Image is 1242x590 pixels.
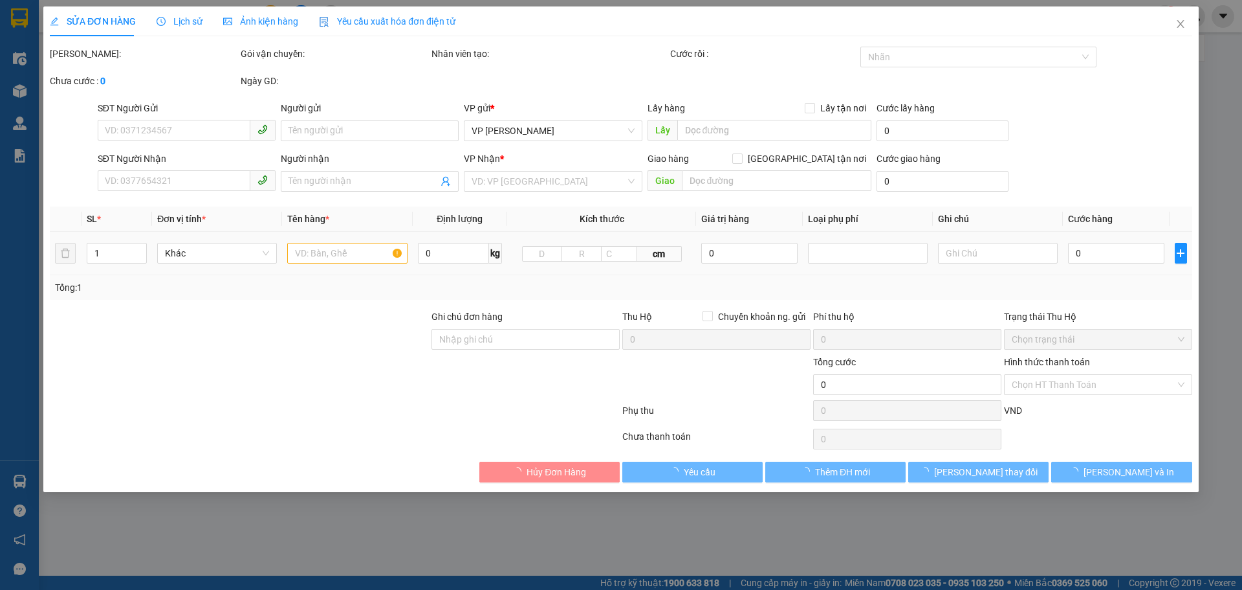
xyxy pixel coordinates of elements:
input: C [601,246,637,262]
span: Tên hàng [288,214,330,224]
input: Ghi Chú [938,243,1058,264]
label: Ghi chú đơn hàng [431,312,503,322]
span: SL [87,214,97,224]
span: Lịch sử [157,16,202,27]
th: Ghi chú [933,207,1063,232]
span: Đơn vị tính [158,214,206,224]
span: Hủy Đơn Hàng [527,465,586,479]
span: cm [637,246,681,262]
div: Người nhận [281,152,459,166]
span: Lấy hàng [648,103,685,113]
span: [PERSON_NAME] thay đổi [934,465,1038,479]
div: Chưa cước : [50,74,238,88]
div: Phụ thu [621,403,812,426]
span: [GEOGRAPHIC_DATA] tận nơi [743,152,871,166]
input: Cước giao hàng [877,171,1008,192]
th: Loại phụ phí [803,207,933,232]
button: Close [1162,6,1199,43]
span: Tổng cước [813,357,856,367]
span: Thu Hộ [622,312,652,322]
span: Khác [166,244,270,263]
div: Tổng: 1 [55,280,479,295]
span: user-add [441,176,452,187]
span: Thêm ĐH mới [815,465,870,479]
label: Cước lấy hàng [877,103,935,113]
label: Cước giao hàng [877,153,941,164]
button: delete [55,243,76,264]
span: Chọn trạng thái [1012,330,1184,349]
span: Yêu cầu [684,465,715,479]
div: Nhân viên tạo: [431,47,668,61]
span: phone [257,175,268,185]
span: kg [489,243,502,264]
span: clock-circle [157,17,166,26]
div: Cước rồi : [670,47,858,61]
input: Dọc đường [682,170,871,191]
span: VP Nhận [464,153,501,164]
span: Chuyển khoản ng. gửi [713,310,811,324]
span: edit [50,17,59,26]
button: plus [1175,243,1187,264]
span: picture [223,17,232,26]
img: icon [319,17,329,27]
input: Ghi chú đơn hàng [431,329,620,350]
div: [PERSON_NAME]: [50,47,238,61]
input: Cước lấy hàng [877,120,1008,141]
div: Trạng thái Thu Hộ [1004,310,1192,324]
button: Yêu cầu [622,462,763,482]
span: SỬA ĐƠN HÀNG [50,16,136,27]
span: Giao hàng [648,153,689,164]
span: Giá trị hàng [702,214,750,224]
span: Cước hàng [1069,214,1113,224]
span: loading [1069,467,1084,476]
span: VP Hoằng Kim [472,121,635,141]
span: Lấy tận nơi [815,101,871,115]
span: close [1175,19,1186,29]
button: [PERSON_NAME] thay đổi [908,462,1049,482]
span: Yêu cầu xuất hóa đơn điện tử [319,16,455,27]
div: Phí thu hộ [813,310,1001,329]
label: Hình thức thanh toán [1004,357,1090,367]
span: Kích thước [580,214,624,224]
button: [PERSON_NAME] và In [1052,462,1192,482]
span: phone [257,124,268,135]
span: Định lượng [437,214,483,224]
div: SĐT Người Nhận [98,152,276,166]
input: D [522,246,562,262]
div: Ngày GD: [241,74,429,88]
span: Giao [648,170,682,191]
input: VD: Bàn, Ghế [288,243,408,264]
span: plus [1175,248,1186,258]
span: VND [1004,405,1022,416]
b: 0 [100,76,105,86]
div: Người gửi [281,101,459,115]
button: Hủy Đơn Hàng [479,462,620,482]
div: Gói vận chuyển: [241,47,429,61]
div: SĐT Người Gửi [98,101,276,115]
span: [PERSON_NAME] và In [1084,465,1174,479]
span: Ảnh kiện hàng [223,16,298,27]
span: Lấy [648,120,677,141]
span: loading [801,467,815,476]
div: VP gửi [464,101,642,115]
div: Chưa thanh toán [621,429,812,452]
span: loading [920,467,934,476]
input: Dọc đường [677,120,871,141]
span: loading [512,467,527,476]
span: loading [670,467,684,476]
button: Thêm ĐH mới [765,462,906,482]
input: R [561,246,602,262]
